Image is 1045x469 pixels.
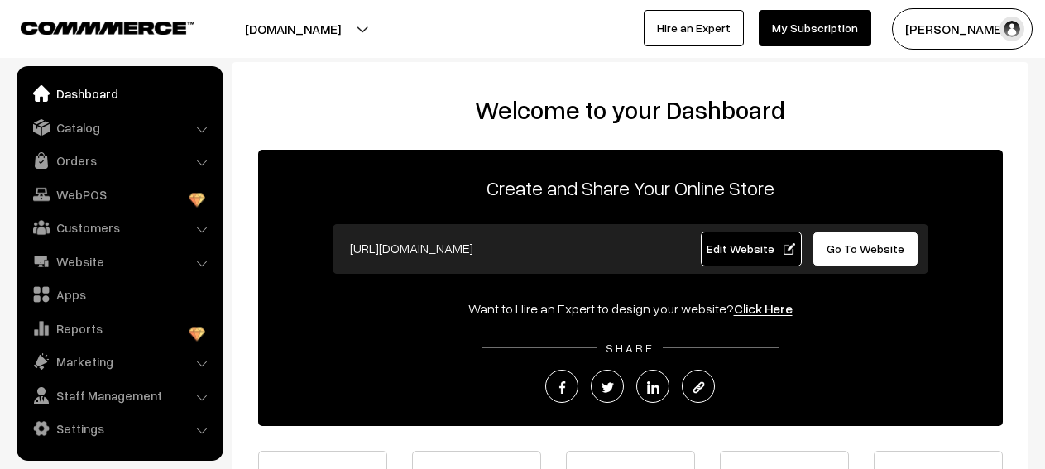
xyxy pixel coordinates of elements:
button: [PERSON_NAME]… [892,8,1033,50]
a: Marketing [21,347,218,376]
p: Create and Share Your Online Store [258,173,1003,203]
a: WebPOS [21,179,218,209]
h2: Welcome to your Dashboard [248,95,1012,125]
span: SHARE [597,341,663,355]
a: Dashboard [21,79,218,108]
img: user [999,17,1024,41]
button: [DOMAIN_NAME] [187,8,399,50]
span: Go To Website [827,242,904,256]
a: Go To Website [813,232,919,266]
a: Reports [21,313,218,343]
a: COMMMERCE [21,17,165,36]
a: Website [21,246,218,276]
a: Orders [21,146,218,175]
a: Hire an Expert [644,10,744,46]
a: Edit Website [701,232,802,266]
a: My Subscription [759,10,871,46]
span: Edit Website [707,242,795,256]
div: Want to Hire an Expert to design your website? [258,299,1003,318]
a: Staff Management [21,380,218,410]
a: Settings [21,414,218,443]
a: Apps [21,280,218,309]
img: COMMMERCE [21,22,194,34]
a: Catalog [21,112,218,142]
a: Click Here [734,300,793,317]
a: Customers [21,213,218,242]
